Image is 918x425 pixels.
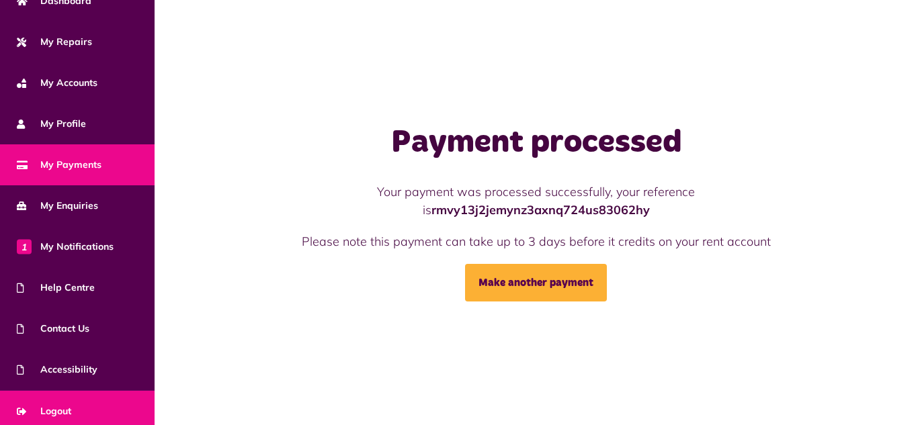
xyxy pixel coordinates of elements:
[17,199,98,213] span: My Enquiries
[17,35,92,49] span: My Repairs
[17,240,114,254] span: My Notifications
[465,264,607,301] a: Make another payment
[17,404,71,418] span: Logout
[277,124,796,162] h1: Payment processed
[277,183,796,219] p: Your payment was processed successfully, your reference is
[17,76,97,90] span: My Accounts
[431,202,650,218] strong: rmvy13j2jemynz3axnq724us83062hy
[17,322,89,336] span: Contact Us
[277,232,796,250] p: Please note this payment can take up to 3 days before it credits on your rent account
[17,117,86,131] span: My Profile
[17,363,97,377] span: Accessibility
[17,158,101,172] span: My Payments
[17,281,95,295] span: Help Centre
[17,239,32,254] span: 1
